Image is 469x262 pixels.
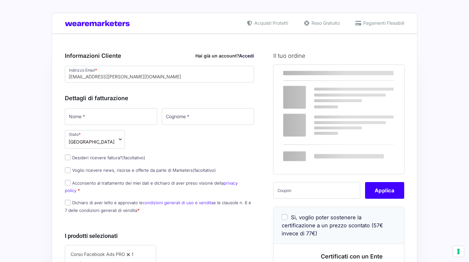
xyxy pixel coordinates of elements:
input: Sì, voglio poter sostenere la certificazione a un prezzo scontato (57€ invece di 77€) [282,214,287,220]
span: (facoltativo) [122,155,145,160]
button: Le tue preferenze relative al consenso per le tecnologie di tracciamento [453,246,464,257]
input: Cognome * [162,108,254,125]
h3: Il tuo ordine [273,51,404,60]
input: Nome * [65,108,157,125]
label: Desideri ricevere fattura? [65,155,145,160]
div: Hai già un account? [195,52,254,59]
th: Totale [273,122,349,174]
span: Italia [69,138,115,145]
span: Sì, voglio poter sostenere la certificazione a un prezzo scontato (57€ invece di 77€) [282,214,383,237]
h3: Dettagli di fatturazione [65,94,254,102]
span: Pagamenti Flessibili [362,20,404,26]
input: Voglio ricevere news, risorse e offerte da parte di Marketers(facoltativo) [65,167,71,173]
a: condizioni generali di uso e vendita [143,200,213,205]
input: Desideri ricevere fattura?(facoltativo) [65,154,71,160]
input: Coupon [273,182,360,199]
input: Acconsento al trattamento dei miei dati e dichiaro di aver preso visione dellaprivacy policy [65,180,71,186]
th: Prodotto [273,65,349,82]
button: Applica [365,182,404,199]
span: 1 [132,251,133,257]
td: Corso Facebook Ads PRO [273,82,349,102]
span: Reso Gratuito [310,20,340,26]
h3: Informazioni Cliente [65,51,254,60]
h3: I prodotti selezionati [65,231,254,240]
label: Voglio ricevere news, risorse e offerte da parte di Marketers [65,168,216,173]
span: Acquisti Protetti [253,20,288,26]
span: Corso Facebook Ads PRO [71,251,125,257]
a: privacy policy [65,180,238,193]
span: (facoltativo) [193,168,216,173]
label: Dichiaro di aver letto e approvato le e le clausole n. 6 e 7 delle condizioni generali di vendita [65,200,251,213]
span: Stato [65,130,125,149]
label: Acconsento al trattamento dei miei dati e dichiaro di aver preso visione della [65,180,238,193]
th: Subtotale [273,102,349,122]
th: Subtotale [348,65,404,82]
input: Dichiaro di aver letto e approvato lecondizioni generali di uso e venditae le clausole n. 6 e 7 d... [65,200,71,205]
input: Indirizzo Email * [65,66,254,83]
a: Accedi [239,53,254,58]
